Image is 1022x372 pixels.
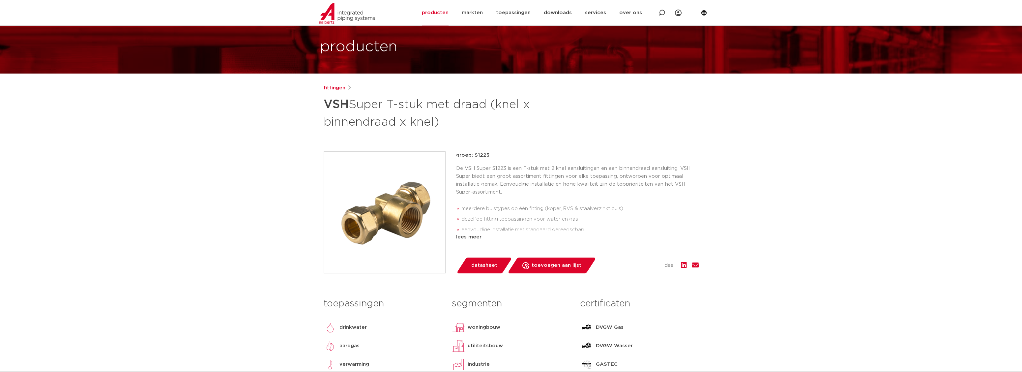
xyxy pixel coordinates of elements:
[468,342,503,350] p: utiliteitsbouw
[580,297,698,310] h3: certificaten
[452,297,570,310] h3: segmenten
[456,233,699,241] div: lees meer
[456,258,512,273] a: datasheet
[580,358,593,371] img: GASTEC
[456,165,699,196] p: De VSH Super S1223 is een T-stuk met 2 knel aansluitingen en een binnendraad aansluiting. VSH Sup...
[532,260,581,271] span: toevoegen aan lijst
[324,99,349,110] strong: VSH
[324,358,337,371] img: verwarming
[324,152,445,273] img: Product Image for VSH Super T-stuk met draad (knel x binnendraad x knel)
[596,342,633,350] p: DVGW Wasser
[471,260,497,271] span: datasheet
[320,36,397,57] h1: producten
[596,360,618,368] p: GASTEC
[580,339,593,353] img: DVGW Wasser
[324,297,442,310] h3: toepassingen
[461,225,699,235] li: eenvoudige installatie met standaard gereedschap
[324,321,337,334] img: drinkwater
[461,203,699,214] li: meerdere buistypes op één fitting (koper, RVS & staalverzinkt buis)
[324,84,345,92] a: fittingen
[452,321,465,334] img: woningbouw
[339,342,360,350] p: aardgas
[339,324,367,331] p: drinkwater
[580,321,593,334] img: DVGW Gas
[461,214,699,225] li: dezelfde fitting toepassingen voor water en gas
[324,95,571,130] h1: Super T-stuk met draad (knel x binnendraad x knel)
[468,324,500,331] p: woningbouw
[452,339,465,353] img: utiliteitsbouw
[664,262,676,269] span: deel:
[452,358,465,371] img: industrie
[339,360,369,368] p: verwarming
[596,324,624,331] p: DVGW Gas
[324,339,337,353] img: aardgas
[468,360,490,368] p: industrie
[456,151,699,159] p: groep: S1223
